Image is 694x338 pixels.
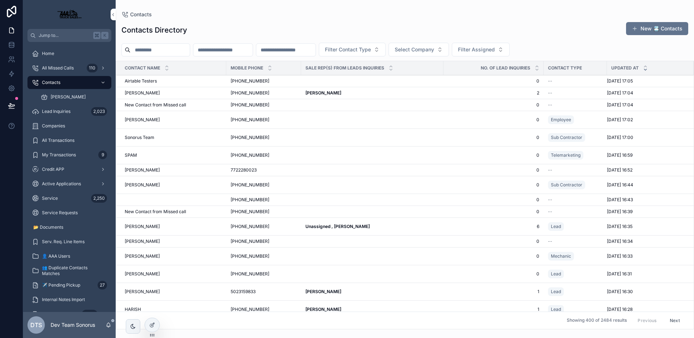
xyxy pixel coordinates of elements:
span: [DATE] 16:30 [607,289,633,295]
a: Telemarketing [548,149,603,161]
span: All Missed Calls [42,65,74,71]
a: 0 [448,253,539,259]
span: Sub Contractor [551,135,582,140]
a: 📂 Documents [27,221,111,234]
span: Sale Rep(s) from Leads Inquiries [305,65,384,71]
a: [PHONE_NUMBER] [231,135,297,140]
span: Sonorus Team [125,135,154,140]
span: [PHONE_NUMBER] [231,102,269,108]
span: [DATE] 16:43 [607,197,633,203]
a: All Transactions [27,134,111,147]
a: [DATE] 16:43 [607,197,685,203]
span: -- [548,78,552,84]
a: 0 [448,167,539,173]
a: Mechanic [548,250,603,262]
a: Sub Contractor [548,132,603,143]
span: SPAM [125,152,137,158]
span: [DATE] 16:28 [607,307,633,312]
span: -- [548,197,552,203]
span: [DATE] 16:39 [607,209,633,215]
span: [PHONE_NUMBER] [231,253,269,259]
a: New Contact from Missed call [125,209,222,215]
a: 0 [448,117,539,123]
a: [PERSON_NAME] [125,90,222,96]
a: Sub Contractor [548,181,585,189]
span: No. of Lead Inquiries [481,65,530,71]
span: [PERSON_NAME] [125,289,160,295]
strong: [PERSON_NAME] [305,90,341,96]
a: -- [548,90,603,96]
span: 📂 Documents [33,224,63,230]
span: All Transactions [42,138,74,143]
span: [PERSON_NAME] [125,253,160,259]
a: [PERSON_NAME] [36,90,111,103]
span: Select Company [395,46,434,53]
span: 0 [448,271,539,277]
a: New 📇 Contacts [626,22,688,35]
a: Telemarketing [548,151,583,160]
span: Employee [551,117,571,123]
span: K [102,33,108,38]
span: [DATE] 17:04 [607,90,633,96]
span: 👥 Duplicate Contacts Matches [42,265,104,276]
a: Sub Contractor [548,179,603,191]
a: Companies [27,119,111,132]
a: [PERSON_NAME] [125,271,222,277]
a: [DATE] 16:39 [607,209,685,215]
a: Lead [548,286,603,297]
div: 2,023 [91,107,107,116]
div: scrollable content [23,42,116,312]
a: New Contact from Missed call [125,102,222,108]
span: Showing 400 of 2484 results [567,318,627,324]
span: Contact Name [125,65,160,71]
a: [DATE] 16:31 [607,271,685,277]
span: Active Applications [42,181,81,187]
span: -- [548,90,552,96]
strong: Unassigned , [PERSON_NAME] [305,224,370,229]
button: Jump to...K [27,29,111,42]
strong: [PERSON_NAME] [305,289,341,294]
div: 110 [87,64,98,72]
a: 7722280023 [231,167,297,173]
a: 👤 AAA Users [27,250,111,263]
a: [PERSON_NAME] [125,167,222,173]
span: Lead Inquiries [42,109,70,114]
span: [PERSON_NAME] [51,94,86,100]
span: [DATE] 16:35 [607,224,633,229]
span: Lead [551,307,561,312]
span: 0 [448,197,539,203]
a: [PHONE_NUMBER] [231,182,297,188]
span: [DATE] 17:02 [607,117,633,123]
a: [PERSON_NAME] [305,307,439,312]
button: Select Button [452,43,510,56]
a: Credit APP [27,163,111,176]
span: 1 [448,307,539,312]
span: [PHONE_NUMBER] [231,197,269,203]
a: [PHONE_NUMBER] [231,253,297,259]
a: Contacts [121,11,152,18]
a: Active Applications [27,177,111,190]
span: [PERSON_NAME] [125,271,160,277]
span: Credit APP [42,166,64,172]
span: [PHONE_NUMBER] [231,152,269,158]
a: 0 [448,152,539,158]
a: Lead [548,222,564,231]
span: Internal Notes Import [42,297,85,303]
a: -- [548,102,603,108]
span: 0 [448,78,539,84]
span: [DATE] 17:04 [607,102,633,108]
a: [DATE] 17:05 [607,78,685,84]
a: [DATE] 17:02 [607,117,685,123]
span: Service Requests [42,210,78,216]
a: 6 [448,224,539,229]
p: Dev Team Sonorus [51,321,95,329]
a: [PERSON_NAME] [125,224,222,229]
span: -- [548,167,552,173]
span: Companies [42,123,65,129]
span: ✈️ Pending Pickup [42,282,80,288]
a: 0 [448,182,539,188]
a: [PERSON_NAME] [125,238,222,244]
span: [PERSON_NAME] [125,238,160,244]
